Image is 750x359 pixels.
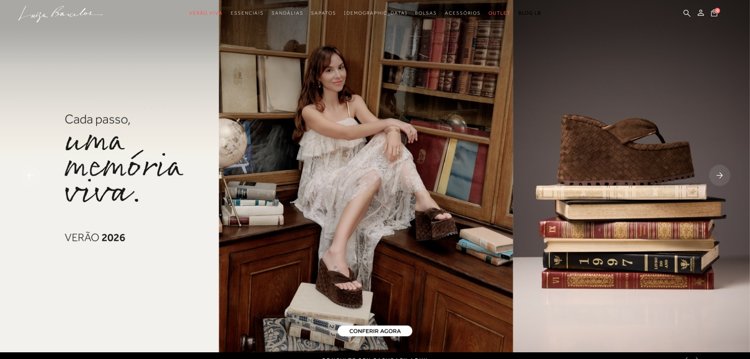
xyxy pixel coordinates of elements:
span: [DEMOGRAPHIC_DATA] [344,10,407,16]
a: noSubCategoriesText [272,6,303,20]
a: noSubCategoriesText [344,6,407,20]
a: noSubCategoriesText [415,6,437,20]
span: Bolsas [415,10,437,16]
span: Sandálias [272,10,303,16]
span: 0 [715,8,720,13]
a: noSubCategoriesText [311,6,336,20]
a: noSubCategoriesText [445,6,481,20]
a: noSubCategoriesText [189,6,223,20]
a: noSubCategoriesText [489,6,511,20]
a: BLOG LB [519,6,541,20]
span: Acessórios [445,10,481,16]
a: noSubCategoriesText [231,6,264,20]
button: 0 [709,9,720,19]
span: Essenciais [231,10,264,16]
span: Outlet [489,10,511,16]
span: BLOG LB [519,10,541,16]
span: Sapatos [311,10,336,16]
span: Verão Viva [189,10,223,16]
